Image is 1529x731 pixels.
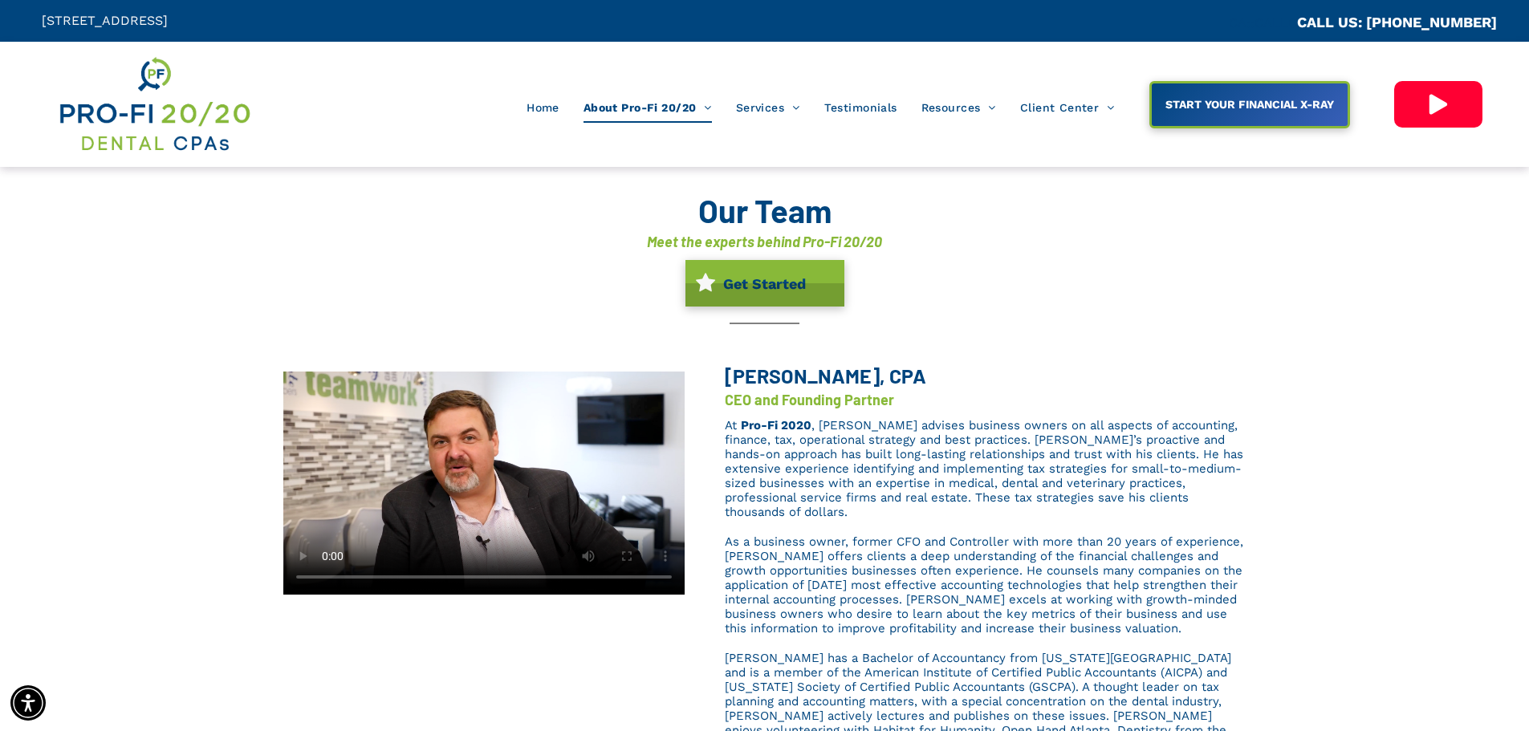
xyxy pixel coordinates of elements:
[725,391,894,408] font: CEO and Founding Partner
[57,54,251,155] img: Get Dental CPA Consulting, Bookkeeping, & Bank Loans
[725,534,1243,636] span: As a business owner, former CFO and Controller with more than 20 years of experience, [PERSON_NAM...
[685,260,844,307] a: Get Started
[10,685,46,721] div: Accessibility Menu
[1160,90,1340,119] span: START YOUR FINANCIAL X-RAY
[725,418,1243,519] span: , [PERSON_NAME] advises business owners on all aspects of accounting, finance, tax, operational s...
[698,191,832,229] font: Our Team
[42,13,168,28] span: [STREET_ADDRESS]
[1149,81,1350,128] a: START YOUR FINANCIAL X-RAY
[647,233,882,250] font: Meet the experts behind Pro-Fi 20/20
[741,418,811,433] a: Pro-Fi 2020
[909,92,1008,123] a: Resources
[725,418,737,433] span: At
[718,267,811,300] span: Get Started
[514,92,571,123] a: Home
[812,92,909,123] a: Testimonials
[1008,92,1127,123] a: Client Center
[724,92,812,123] a: Services
[1229,15,1297,30] span: CA::CALLC
[1297,14,1497,30] a: CALL US: [PHONE_NUMBER]
[725,363,926,388] span: [PERSON_NAME], CPA
[571,92,724,123] a: About Pro-Fi 20/20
